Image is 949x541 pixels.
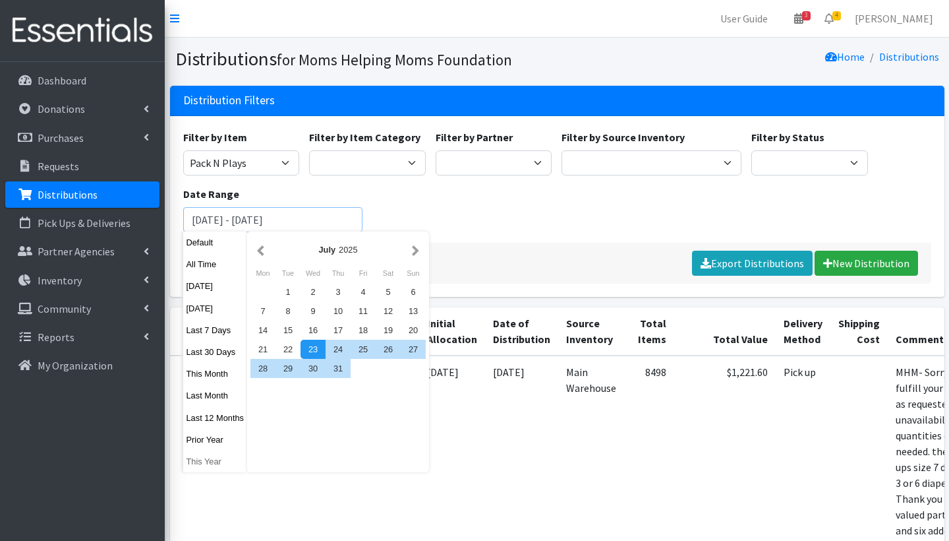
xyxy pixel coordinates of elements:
[351,282,376,302] div: 4
[183,386,248,405] button: Last Month
[326,265,351,282] div: Thursday
[38,131,84,144] p: Purchases
[751,129,824,145] label: Filter by Status
[183,364,248,383] button: This Month
[275,321,301,340] div: 15
[183,408,248,428] button: Last 12 Months
[401,302,426,321] div: 13
[401,321,426,340] div: 20
[419,307,485,356] th: Initial Allocation
[326,282,351,302] div: 3
[183,299,248,318] button: [DATE]
[250,265,275,282] div: Monday
[844,5,944,32] a: [PERSON_NAME]
[5,67,159,94] a: Dashboard
[5,9,159,53] img: HumanEssentials
[624,307,674,356] th: Total Items
[170,307,223,356] th: ID
[301,265,326,282] div: Wednesday
[802,11,811,20] span: 3
[326,340,351,359] div: 24
[275,340,301,359] div: 22
[674,307,776,356] th: Total Value
[183,342,248,362] button: Last 30 Days
[250,321,275,340] div: 14
[275,359,301,378] div: 29
[832,11,841,20] span: 4
[351,302,376,321] div: 11
[183,233,248,252] button: Default
[351,321,376,340] div: 18
[5,352,159,379] a: My Organization
[436,129,513,145] label: Filter by Partner
[275,302,301,321] div: 8
[326,321,351,340] div: 17
[183,255,248,274] button: All Time
[326,359,351,378] div: 31
[692,251,813,276] a: Export Distributions
[277,50,512,69] small: for Moms Helping Moms Foundation
[250,359,275,378] div: 28
[815,251,918,276] a: New Distribution
[5,96,159,122] a: Donations
[401,340,426,359] div: 27
[401,265,426,282] div: Sunday
[183,129,247,145] label: Filter by Item
[5,125,159,151] a: Purchases
[309,129,420,145] label: Filter by Item Category
[183,452,248,471] button: This Year
[339,245,357,255] span: 2025
[351,265,376,282] div: Friday
[376,321,401,340] div: 19
[38,245,115,258] p: Partner Agencies
[558,307,624,356] th: Source Inventory
[301,340,326,359] div: 23
[183,430,248,449] button: Prior Year
[301,359,326,378] div: 30
[830,307,888,356] th: Shipping Cost
[301,302,326,321] div: 9
[5,181,159,208] a: Distributions
[561,129,685,145] label: Filter by Source Inventory
[5,296,159,322] a: Community
[326,302,351,321] div: 10
[183,207,363,232] input: January 1, 2011 - December 31, 2011
[376,265,401,282] div: Saturday
[250,340,275,359] div: 21
[275,265,301,282] div: Tuesday
[485,307,558,356] th: Date of Distribution
[376,282,401,302] div: 5
[814,5,844,32] a: 4
[351,340,376,359] div: 25
[183,321,248,340] button: Last 7 Days
[376,340,401,359] div: 26
[183,186,239,202] label: Date Range
[38,302,91,315] p: Community
[5,210,159,236] a: Pick Ups & Deliveries
[38,216,130,230] p: Pick Ups & Deliveries
[5,153,159,179] a: Requests
[784,5,814,32] a: 3
[38,331,74,344] p: Reports
[401,282,426,302] div: 6
[38,74,86,87] p: Dashboard
[275,282,301,302] div: 1
[183,94,275,108] h3: Distribution Filters
[879,50,939,63] a: Distributions
[38,160,79,173] p: Requests
[5,238,159,265] a: Partner Agencies
[183,276,248,296] button: [DATE]
[776,307,830,356] th: Delivery Method
[376,302,401,321] div: 12
[301,282,326,302] div: 2
[318,245,335,255] strong: July
[38,188,98,201] p: Distributions
[250,302,275,321] div: 7
[38,274,82,287] p: Inventory
[38,359,113,372] p: My Organization
[38,102,85,115] p: Donations
[5,324,159,350] a: Reports
[301,321,326,340] div: 16
[5,267,159,294] a: Inventory
[175,48,552,71] h1: Distributions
